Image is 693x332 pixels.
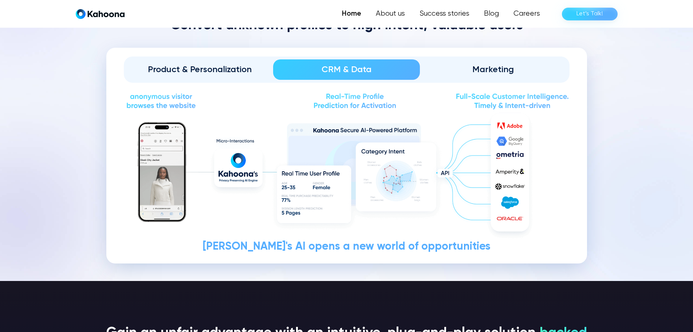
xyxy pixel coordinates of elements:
a: About us [369,7,412,21]
div: CRM & Data [283,64,410,75]
div: Let’s Talk! [576,8,603,20]
a: Home [335,7,369,21]
a: Blog [477,7,506,21]
div: Marketing [430,64,556,75]
a: Careers [506,7,547,21]
a: home [76,9,125,19]
div: [PERSON_NAME]'s AI opens a new world of opportunities [124,241,570,253]
a: Let’s Talk! [562,8,618,20]
div: Product & Personalization [137,64,263,75]
a: Success stories [412,7,477,21]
